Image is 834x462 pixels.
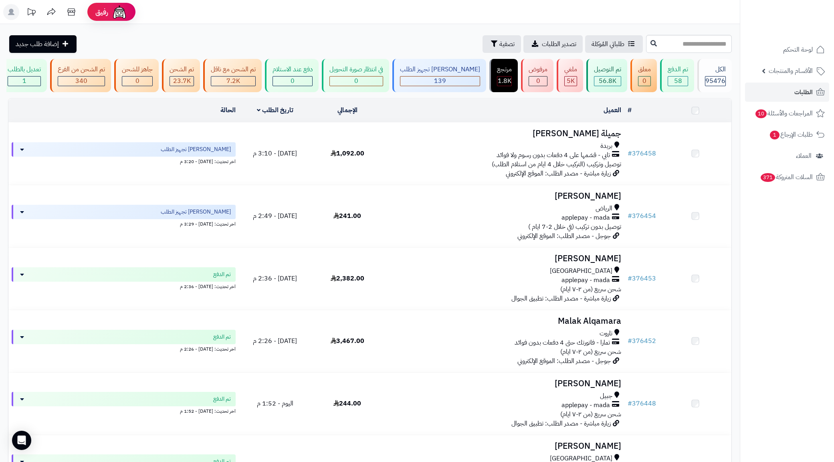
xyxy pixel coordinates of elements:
span: applepay - mada [561,213,610,222]
div: 340 [58,77,105,86]
a: طلبات الإرجاع1 [745,125,829,144]
span: الأقسام والمنتجات [769,65,813,77]
a: السلات المتروكة371 [745,167,829,187]
span: زيارة مباشرة - مصدر الطلب: تطبيق الجوال [511,419,611,428]
div: معلق [638,65,651,74]
span: [DATE] - 2:36 م [253,274,297,283]
a: طلباتي المُوكلة [585,35,643,53]
span: 0 [135,76,139,86]
img: ai-face.png [111,4,127,20]
span: شحن سريع (من ٢-٧ ايام) [560,410,621,419]
span: طلبات الإرجاع [769,129,813,140]
span: 58 [674,76,682,86]
div: اخر تحديث: [DATE] - 3:20 م [12,157,236,165]
a: دفع عند الاستلام 0 [263,59,320,92]
a: لوحة التحكم [745,40,829,59]
div: اخر تحديث: [DATE] - 1:52 م [12,406,236,415]
a: العملاء [745,146,829,165]
span: # [628,211,632,221]
div: اخر تحديث: [DATE] - 2:26 م [12,344,236,353]
div: Open Intercom Messenger [12,431,31,450]
span: بريدة [600,141,612,151]
div: 0 [122,77,152,86]
div: تم الشحن مع ناقل [211,65,256,74]
span: اليوم - 1:52 م [257,399,293,408]
span: زيارة مباشرة - مصدر الطلب: تطبيق الجوال [511,294,611,303]
span: [GEOGRAPHIC_DATA] [550,266,612,276]
div: [PERSON_NAME] تجهيز الطلب [400,65,480,74]
span: [PERSON_NAME] تجهيز الطلب [161,145,231,153]
span: تمارا - فاتورتك حتى 4 دفعات بدون فوائد [515,338,610,347]
a: إضافة طلب جديد [9,35,77,53]
a: ملغي 5K [555,59,585,92]
span: تصدير الطلبات [542,39,576,49]
span: 241.00 [333,211,361,221]
a: الكل95476 [696,59,733,92]
a: في انتظار صورة التحويل 0 [320,59,391,92]
span: applepay - mada [561,401,610,410]
div: 58 [668,77,688,86]
div: اخر تحديث: [DATE] - 3:29 م [12,219,236,228]
span: [DATE] - 2:49 م [253,211,297,221]
span: زيارة مباشرة - مصدر الطلب: الموقع الإلكتروني [506,169,611,178]
span: تم الدفع [213,333,231,341]
span: تاروت [600,329,612,338]
span: 95476 [705,76,725,86]
div: تم الشحن من الفرع [58,65,105,74]
span: رفيق [95,7,108,17]
span: 2,382.00 [331,274,364,283]
span: 1,092.00 [331,149,364,158]
div: 0 [638,77,650,86]
a: تم الشحن مع ناقل 7.2K [202,59,263,92]
a: تم الدفع 58 [658,59,696,92]
span: تم الدفع [213,395,231,403]
a: المراجعات والأسئلة10 [745,104,829,123]
div: تم الشحن [170,65,194,74]
span: توصيل وتركيب (التركيب خلال 4 ايام من استلام الطلب) [492,159,621,169]
a: تاريخ الطلب [257,105,293,115]
span: [DATE] - 2:26 م [253,336,297,346]
img: logo-2.png [779,17,826,34]
a: #376454 [628,211,656,221]
span: 340 [75,76,87,86]
span: 5K [567,76,575,86]
span: جوجل - مصدر الطلب: الموقع الإلكتروني [517,356,611,366]
span: 139 [434,76,446,86]
span: [DATE] - 3:10 م [253,149,297,158]
a: مرتجع 1.8K [488,59,519,92]
a: مرفوض 0 [519,59,555,92]
div: 23728 [170,77,194,86]
span: # [628,336,632,346]
span: لوحة التحكم [783,44,813,55]
a: الإجمالي [337,105,357,115]
span: شحن سريع (من ٢-٧ ايام) [560,347,621,357]
h3: [PERSON_NAME] [387,442,621,451]
a: جاهز للشحن 0 [113,59,160,92]
span: [PERSON_NAME] تجهيز الطلب [161,208,231,216]
a: #376458 [628,149,656,158]
span: إضافة طلب جديد [16,39,59,49]
span: طلباتي المُوكلة [592,39,624,49]
div: 1 [8,77,40,86]
span: applepay - mada [561,276,610,285]
div: الكل [705,65,726,74]
span: جبيل [600,391,612,401]
div: دفع عند الاستلام [273,65,313,74]
div: 0 [330,77,383,86]
span: 56.8K [599,76,616,86]
span: الطلبات [794,87,813,98]
span: 0 [354,76,358,86]
a: تصدير الطلبات [523,35,583,53]
a: # [628,105,632,115]
a: تم الشحن 23.7K [160,59,202,92]
span: # [628,399,632,408]
div: تم الدفع [668,65,688,74]
h3: جميلة [PERSON_NAME] [387,129,621,138]
a: [PERSON_NAME] تجهيز الطلب 139 [391,59,488,92]
div: 1815 [497,77,511,86]
h3: [PERSON_NAME] [387,192,621,201]
a: #376452 [628,336,656,346]
a: تم الشحن من الفرع 340 [48,59,113,92]
div: 0 [273,77,312,86]
button: تصفية [483,35,521,53]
